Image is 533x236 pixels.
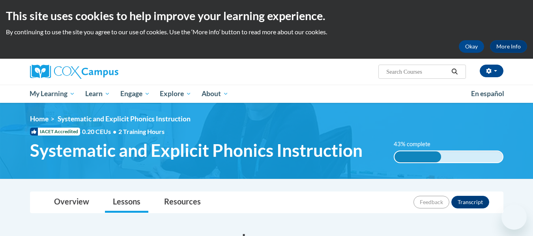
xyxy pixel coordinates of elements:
[471,89,504,98] span: En español
[449,67,460,76] button: Search
[6,8,527,24] h2: This site uses cookies to help improve your learning experience.
[118,128,165,135] span: 2 Training Hours
[413,196,449,208] button: Feedback
[196,85,234,103] a: About
[30,89,75,98] span: My Learning
[451,196,489,208] button: Transcript
[30,140,363,161] span: Systematic and Explicit Phonics Instruction
[394,140,439,149] label: 43% complete
[80,85,115,103] a: Learn
[85,89,110,98] span: Learn
[30,65,118,79] img: Cox Campus
[385,67,449,76] input: Search Courses
[480,65,503,77] button: Account Settings
[58,115,191,123] span: Systematic and Explicit Phonics Instruction
[18,85,515,103] div: Main menu
[30,65,180,79] a: Cox Campus
[25,85,80,103] a: My Learning
[113,128,116,135] span: •
[115,85,155,103] a: Engage
[466,85,509,102] a: En español
[30,115,49,123] a: Home
[120,89,150,98] span: Engage
[6,28,527,36] p: By continuing to use the site you agree to our use of cookies. Use the ‘More info’ button to read...
[156,192,209,213] a: Resources
[459,40,484,53] button: Okay
[46,192,97,213] a: Overview
[501,204,527,230] iframe: Button to launch messaging window
[202,89,228,98] span: About
[105,192,148,213] a: Lessons
[160,89,191,98] span: Explore
[490,40,527,53] a: More Info
[30,128,80,136] span: IACET Accredited
[395,151,441,162] div: 43% complete
[155,85,196,103] a: Explore
[82,127,118,136] span: 0.20 CEUs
